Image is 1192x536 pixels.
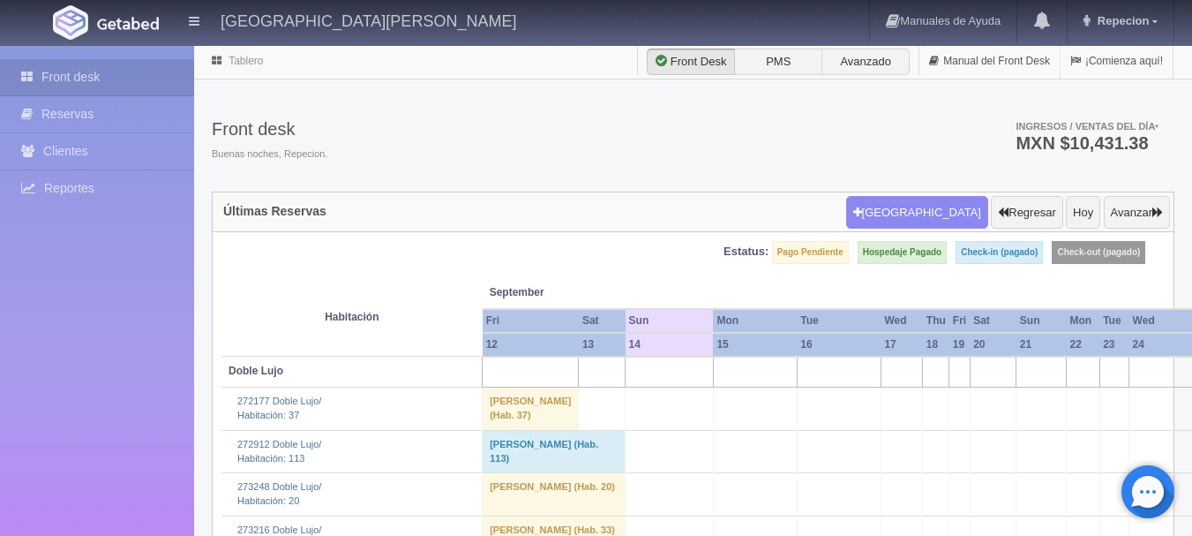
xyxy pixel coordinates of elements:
th: 21 [1016,333,1067,357]
th: 20 [970,333,1016,357]
th: 22 [1066,333,1099,357]
a: 272177 Doble Lujo/Habitación: 37 [237,396,321,420]
h3: MXN $10,431.38 [1016,134,1158,152]
h4: Últimas Reservas [223,205,326,218]
th: Sat [970,309,1016,333]
h4: [GEOGRAPHIC_DATA][PERSON_NAME] [221,9,516,31]
th: Thu [923,309,949,333]
a: 273248 Doble Lujo/Habitación: 20 [237,481,321,506]
button: Avanzar [1104,196,1170,230]
th: Tue [797,309,881,333]
th: 15 [713,333,797,357]
td: [PERSON_NAME] (Hab. 37) [483,388,579,430]
label: Pago Pendiente [772,241,849,264]
b: Doble Lujo [229,365,283,377]
a: Tablero [229,55,263,67]
a: 272912 Doble Lujo/Habitación: 113 [237,439,321,464]
label: Check-out (pagado) [1052,241,1145,264]
span: September [490,285,618,300]
span: Buenas noches, Repecion. [212,147,327,162]
button: [GEOGRAPHIC_DATA] [846,196,988,230]
th: Sun [1016,309,1067,333]
label: Avanzado [821,49,910,75]
th: Tue [1099,309,1128,333]
img: Getabed [97,17,159,30]
label: Front Desk [647,49,735,75]
span: Repecion [1093,14,1150,27]
th: 16 [797,333,881,357]
a: Manual del Front Desk [919,44,1060,79]
label: PMS [734,49,822,75]
strong: Habitación [325,311,379,323]
button: Regresar [991,196,1062,230]
td: [PERSON_NAME] (Hab. 20) [483,473,626,516]
th: Fri [483,309,579,333]
label: Estatus: [723,244,768,260]
a: ¡Comienza aquí! [1061,44,1173,79]
th: 23 [1099,333,1128,357]
th: 17 [881,333,922,357]
th: 12 [483,333,579,357]
th: Fri [949,309,970,333]
th: Mon [1066,309,1099,333]
label: Hospedaje Pagado [858,241,947,264]
th: Wed [881,309,922,333]
th: Sun [626,309,714,333]
span: Ingresos / Ventas del día [1016,121,1158,132]
th: Sat [579,309,626,333]
th: 14 [626,333,714,357]
button: Hoy [1066,196,1100,230]
th: 19 [949,333,970,357]
th: 18 [923,333,949,357]
h3: Front desk [212,119,327,139]
label: Check-in (pagado) [956,241,1043,264]
img: Getabed [53,5,88,40]
th: 13 [579,333,626,357]
th: Mon [713,309,797,333]
td: [PERSON_NAME] (Hab. 113) [483,430,626,472]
